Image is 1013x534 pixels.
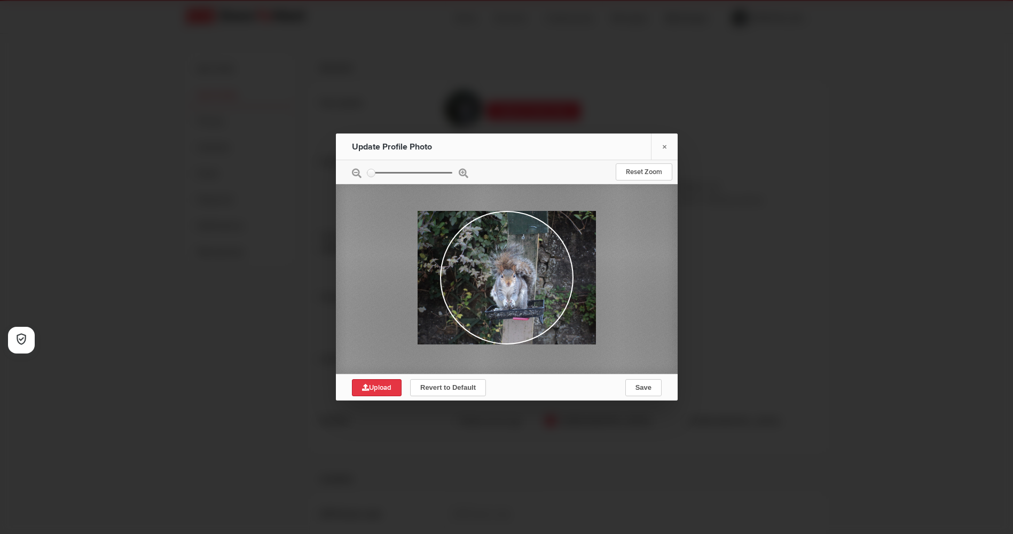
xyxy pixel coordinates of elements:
[616,163,672,180] a: Reset Zoom
[367,172,452,174] input: zoom
[651,133,678,160] a: ×
[352,379,402,396] a: Upload
[352,133,469,160] div: Update Profile Photo
[635,383,651,391] span: Save
[625,379,661,396] button: Save
[362,383,391,392] span: Upload
[410,379,486,396] button: Revert to Default
[420,383,476,391] span: Revert to Default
